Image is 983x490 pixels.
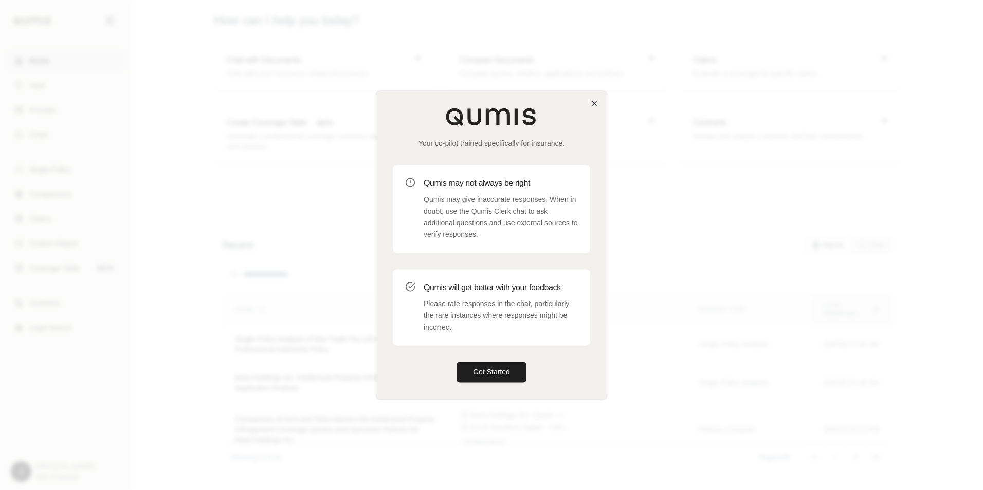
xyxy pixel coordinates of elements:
p: Your co-pilot trained specifically for insurance. [393,138,590,148]
h3: Qumis may not always be right [424,177,578,190]
h3: Qumis will get better with your feedback [424,281,578,294]
button: Get Started [457,362,526,383]
img: Qumis Logo [445,107,538,126]
p: Please rate responses in the chat, particularly the rare instances where responses might be incor... [424,298,578,333]
p: Qumis may give inaccurate responses. When in doubt, use the Qumis Clerk chat to ask additional qu... [424,194,578,240]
